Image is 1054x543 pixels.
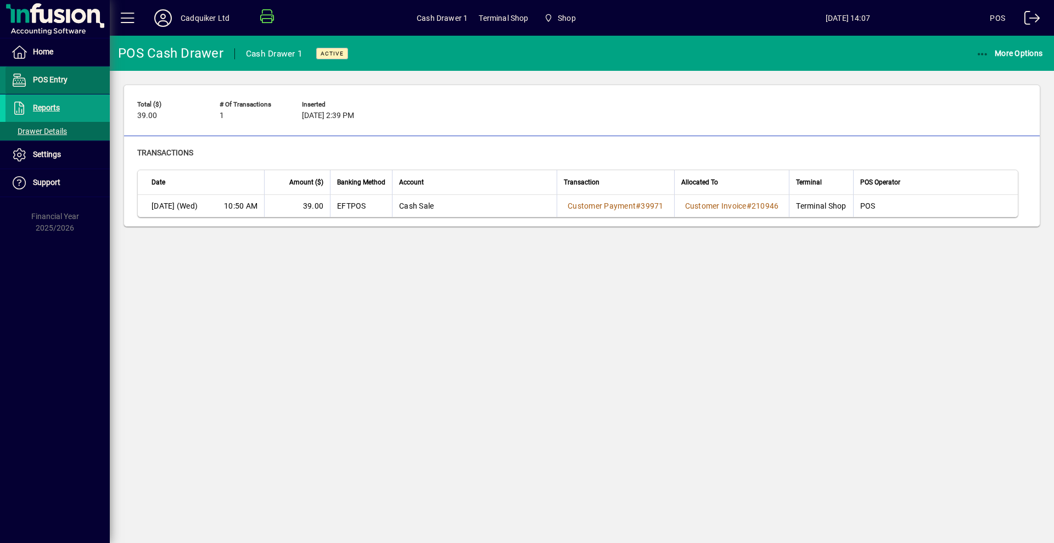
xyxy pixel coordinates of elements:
td: Terminal Shop [789,195,853,217]
span: Cash Drawer 1 [417,9,468,27]
span: 10:50 AM [224,200,257,211]
a: Support [5,169,110,197]
span: Transaction [564,176,599,188]
span: Reports [33,103,60,112]
a: Home [5,38,110,66]
button: Profile [145,8,181,28]
span: Inserted [302,101,368,108]
a: Logout [1016,2,1040,38]
span: Active [321,50,344,57]
span: Shop [558,9,576,27]
span: Account [399,176,424,188]
span: # [747,201,752,210]
td: EFTPOS [330,195,392,217]
span: POS Entry [33,75,68,84]
span: Shop [540,8,580,28]
a: Settings [5,141,110,169]
td: 39.00 [264,195,330,217]
div: Cash Drawer 1 [246,45,302,63]
span: POS Operator [860,176,900,188]
span: Date [152,176,165,188]
span: [DATE] 2:39 PM [302,111,354,120]
span: 39.00 [137,111,157,120]
span: Allocated To [681,176,718,188]
span: Amount ($) [289,176,323,188]
span: Settings [33,150,61,159]
span: 39971 [641,201,663,210]
span: 210946 [752,201,779,210]
div: Cadquiker Ltd [181,9,229,27]
span: Drawer Details [11,127,67,136]
a: Drawer Details [5,122,110,141]
a: Customer Payment#39971 [564,200,668,212]
td: Cash Sale [392,195,557,217]
div: POS [990,9,1005,27]
span: More Options [976,49,1043,58]
a: Customer Invoice#210946 [681,200,783,212]
span: # of Transactions [220,101,285,108]
span: Support [33,178,60,187]
span: Transactions [137,148,193,157]
span: 1 [220,111,224,120]
button: More Options [973,43,1046,63]
span: [DATE] (Wed) [152,200,198,211]
span: Terminal Shop [479,9,528,27]
span: Customer Payment [568,201,636,210]
span: Home [33,47,53,56]
span: Total ($) [137,101,203,108]
div: POS Cash Drawer [118,44,223,62]
span: Banking Method [337,176,385,188]
td: POS [853,195,1018,217]
span: Terminal [796,176,822,188]
a: POS Entry [5,66,110,94]
span: # [636,201,641,210]
span: [DATE] 14:07 [705,9,990,27]
span: Customer Invoice [685,201,747,210]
